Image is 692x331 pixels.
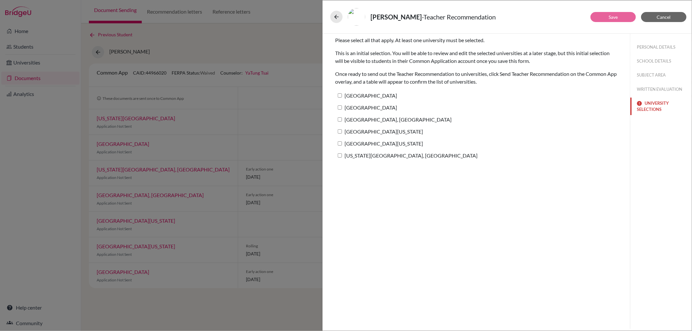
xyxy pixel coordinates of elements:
button: SCHOOL DETAILS [630,55,692,67]
button: WRITTEN EVALUATION [630,84,692,95]
label: [GEOGRAPHIC_DATA][US_STATE] [335,139,423,148]
p: This is an initial selection. You will be able to review and edit the selected universities at a ... [335,49,617,65]
button: SUBJECT AREA [630,69,692,81]
p: Please select all that apply. At least one university must be selected. [335,36,617,44]
span: - Teacher Recommendation [422,13,496,21]
input: [US_STATE][GEOGRAPHIC_DATA], [GEOGRAPHIC_DATA] [338,153,342,158]
input: [GEOGRAPHIC_DATA] [338,93,342,98]
label: [US_STATE][GEOGRAPHIC_DATA], [GEOGRAPHIC_DATA] [335,151,478,160]
input: [GEOGRAPHIC_DATA][US_STATE] [338,141,342,146]
button: PERSONAL DETAILS [630,41,692,53]
input: [GEOGRAPHIC_DATA][US_STATE] [338,129,342,134]
label: [GEOGRAPHIC_DATA] [335,91,397,100]
input: [GEOGRAPHIC_DATA] [338,105,342,110]
input: [GEOGRAPHIC_DATA], [GEOGRAPHIC_DATA] [338,117,342,122]
label: [GEOGRAPHIC_DATA], [GEOGRAPHIC_DATA] [335,115,452,124]
strong: [PERSON_NAME] [370,13,422,21]
p: Once ready to send out the Teacher Recommendation to universities, click Send Teacher Recommendat... [335,70,617,86]
img: error-544570611efd0a2d1de9.svg [637,101,642,106]
label: [GEOGRAPHIC_DATA][US_STATE] [335,127,423,136]
button: UNIVERSITY SELECTIONS [630,98,692,115]
label: [GEOGRAPHIC_DATA] [335,103,397,112]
